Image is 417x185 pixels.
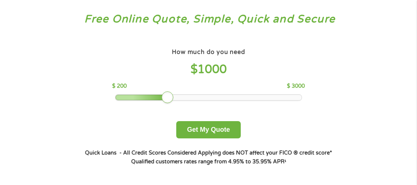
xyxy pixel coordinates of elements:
button: Get My Quote [176,121,240,138]
p: $ 200 [112,82,127,90]
strong: Quick Loans - All Credit Scores Considered [85,150,196,156]
p: $ 3000 [287,82,305,90]
span: 1000 [198,62,227,76]
strong: Applying does NOT affect your FICO ® credit score* [198,150,332,156]
h4: $ [112,62,305,77]
strong: Qualified customers rates range from 4.95% to 35.95% APR¹ [131,159,286,165]
h3: Free Online Quote, Simple, Quick and Secure [21,12,396,26]
h4: How much do you need [172,48,245,56]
